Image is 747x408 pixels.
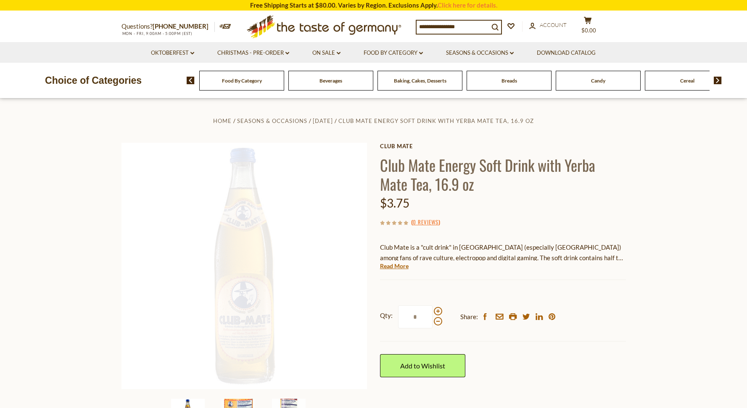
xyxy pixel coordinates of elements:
span: $0.00 [581,27,596,34]
a: On Sale [312,48,341,58]
a: Food By Category [222,77,262,84]
strong: Qty: [380,310,393,321]
a: Click here for details. [438,1,497,9]
h1: Club Mate Energy Soft Drink with Yerba Mate Tea, 16.9 oz [380,155,626,193]
img: Club Mate Energy Soft Drink with Yerba Mate Tea, 16.9 oz [121,143,367,389]
a: Breads [502,77,517,84]
a: Cereal [680,77,694,84]
a: Home [213,117,232,124]
img: previous arrow [187,77,195,84]
input: Qty: [398,305,433,328]
span: MON - FRI, 9:00AM - 5:00PM (EST) [121,31,193,36]
a: Seasons & Occasions [446,48,514,58]
a: Seasons & Occasions [237,117,307,124]
a: Oktoberfest [151,48,194,58]
a: Account [529,21,567,30]
a: Download Catalog [537,48,596,58]
a: Baking, Cakes, Desserts [394,77,446,84]
a: Club Mate Energy Soft Drink with Yerba Mate Tea, 16.9 oz [338,117,534,124]
img: next arrow [714,77,722,84]
a: Club Mate [380,143,626,149]
a: Read More [380,262,409,270]
a: Food By Category [364,48,423,58]
a: Beverages [319,77,342,84]
a: Candy [591,77,605,84]
a: [PHONE_NUMBER] [153,22,209,30]
span: ( ) [411,218,440,226]
p: Questions? [121,21,215,32]
button: $0.00 [575,16,601,37]
p: Club Mate is a "cult drink" in [GEOGRAPHIC_DATA] (especially [GEOGRAPHIC_DATA]) among fans of rav... [380,242,626,263]
span: Account [540,21,567,28]
span: $3.75 [380,196,409,210]
span: Share: [460,312,478,322]
a: 0 Reviews [413,218,438,227]
a: [DATE] [313,117,333,124]
a: Add to Wishlist [380,354,465,377]
a: Christmas - PRE-ORDER [217,48,289,58]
